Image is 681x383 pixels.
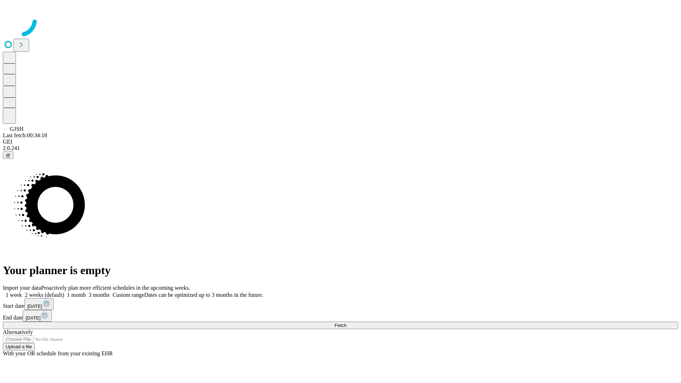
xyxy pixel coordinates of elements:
[334,323,346,328] span: Fetch
[3,329,33,335] span: Alternatively
[27,304,42,309] span: [DATE]
[3,298,678,310] div: Start date
[3,264,678,277] h1: Your planner is empty
[6,152,11,158] span: @
[3,285,41,291] span: Import your data
[25,292,64,298] span: 2 weeks (default)
[23,310,52,322] button: [DATE]
[3,145,678,151] div: 2.0.241
[10,126,23,132] span: GJSH
[67,292,86,298] span: 1 month
[3,132,47,138] span: Last fetch: 00:34:18
[3,343,35,350] button: Upload a file
[3,151,13,159] button: @
[144,292,263,298] span: Dates can be optimized up to 3 months in the future.
[26,315,40,321] span: [DATE]
[24,298,54,310] button: [DATE]
[89,292,110,298] span: 3 months
[112,292,144,298] span: Custom range
[3,139,678,145] div: GEI
[3,322,678,329] button: Fetch
[6,292,22,298] span: 1 week
[41,285,190,291] span: Proactively plan more efficient schedules in the upcoming weeks.
[3,350,113,356] span: With your OR schedule from your existing EHR
[3,310,678,322] div: End date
